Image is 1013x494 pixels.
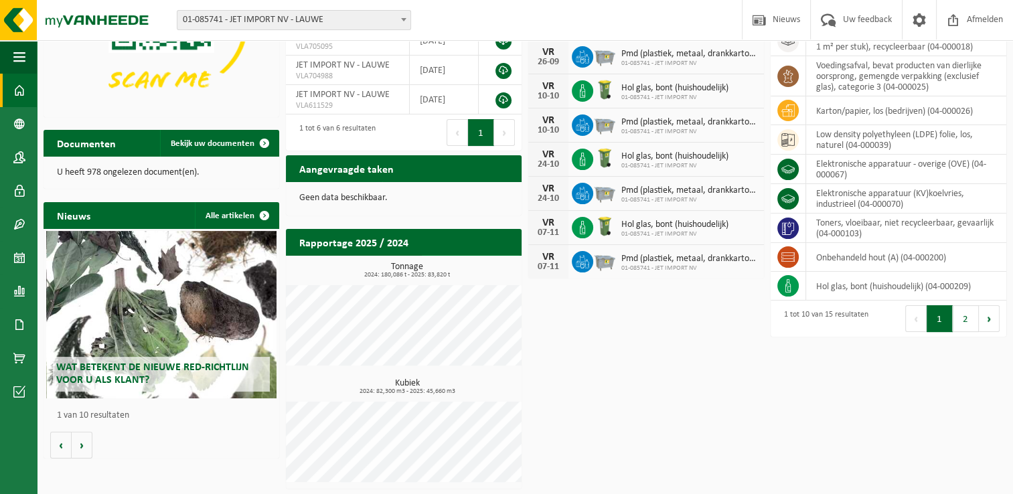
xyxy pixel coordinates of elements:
span: Bekijk uw documenten [171,139,254,148]
img: WB-0140-HPE-GN-50 [593,147,616,169]
button: Volgende [72,432,92,459]
td: elektronische apparatuur - overige (OVE) (04-000067) [806,155,1006,184]
div: VR [535,183,562,194]
img: WB-2500-GAL-GY-01 [593,249,616,272]
button: Previous [905,305,927,332]
span: 2024: 82,300 m3 - 2025: 45,660 m3 [293,388,522,395]
p: U heeft 978 ongelezen document(en). [57,168,266,177]
div: 1 tot 10 van 15 resultaten [777,304,868,333]
span: JET IMPORT NV - LAUWE [296,60,390,70]
span: 2024: 180,086 t - 2025: 83,820 t [293,272,522,278]
h3: Tonnage [293,262,522,278]
span: 01-085741 - JET IMPORT NV [621,94,728,102]
td: elektronische apparatuur (KV)koelvries, industrieel (04-000070) [806,184,1006,214]
a: Bekijk uw documenten [160,130,278,157]
span: 01-085741 - JET IMPORT NV - LAUWE [177,11,410,29]
span: Pmd (plastiek, metaal, drankkartons) (bedrijven) [621,49,757,60]
div: 1 tot 6 van 6 resultaten [293,118,376,147]
button: Next [494,119,515,146]
span: 01-085741 - JET IMPORT NV [621,264,757,272]
div: 07-11 [535,228,562,238]
div: 10-10 [535,126,562,135]
div: VR [535,47,562,58]
button: 2 [953,305,979,332]
span: VLA704988 [296,71,399,82]
a: Bekijk rapportage [422,255,520,282]
td: toners, vloeibaar, niet recycleerbaar, gevaarlijk (04-000103) [806,214,1006,243]
span: VLA611529 [296,100,399,111]
button: Next [979,305,1000,332]
img: WB-2500-GAL-GY-01 [593,44,616,67]
button: 1 [927,305,953,332]
div: VR [535,252,562,262]
span: VLA705095 [296,42,399,52]
td: [DATE] [410,85,479,114]
div: 24-10 [535,194,562,203]
td: karton/papier, los (bedrijven) (04-000026) [806,96,1006,125]
span: JET IMPORT NV - LAUWE [296,90,390,100]
span: 01-085741 - JET IMPORT NV [621,230,728,238]
p: 1 van 10 resultaten [57,411,272,420]
h2: Nieuws [44,202,104,228]
span: 01-085741 - JET IMPORT NV [621,128,757,136]
span: 01-085741 - JET IMPORT NV - LAUWE [177,10,411,30]
h2: Documenten [44,130,129,156]
td: hol glas, bont (huishoudelijk) (04-000209) [806,272,1006,301]
a: Alle artikelen [195,202,278,229]
span: 01-085741 - JET IMPORT NV [621,60,757,68]
td: [DATE] [410,56,479,85]
img: WB-0140-HPE-GN-50 [593,78,616,101]
button: 1 [468,119,494,146]
div: VR [535,81,562,92]
h2: Rapportage 2025 / 2024 [286,229,422,255]
button: Vorige [50,432,72,459]
div: 26-09 [535,58,562,67]
td: low density polyethyleen (LDPE) folie, los, naturel (04-000039) [806,125,1006,155]
span: 01-085741 - JET IMPORT NV [621,162,728,170]
div: 24-10 [535,160,562,169]
div: VR [535,218,562,228]
span: Hol glas, bont (huishoudelijk) [621,151,728,162]
span: Pmd (plastiek, metaal, drankkartons) (bedrijven) [621,185,757,196]
td: geëxpandeerde polystyreen (EPS) verpakking (< 1 m² per stuk), recycleerbaar (04-000018) [806,27,1006,56]
div: 07-11 [535,262,562,272]
td: voedingsafval, bevat producten van dierlijke oorsprong, gemengde verpakking (exclusief glas), cat... [806,56,1006,96]
span: 01-085741 - JET IMPORT NV [621,196,757,204]
img: WB-2500-GAL-GY-01 [593,112,616,135]
p: Geen data beschikbaar. [299,193,508,203]
h3: Kubiek [293,379,522,395]
td: [DATE] [410,26,479,56]
img: WB-2500-GAL-GY-01 [593,181,616,203]
button: Previous [447,119,468,146]
span: Hol glas, bont (huishoudelijk) [621,83,728,94]
a: Wat betekent de nieuwe RED-richtlijn voor u als klant? [46,231,277,398]
div: VR [535,149,562,160]
td: onbehandeld hout (A) (04-000200) [806,243,1006,272]
span: Wat betekent de nieuwe RED-richtlijn voor u als klant? [56,362,249,386]
span: Pmd (plastiek, metaal, drankkartons) (bedrijven) [621,254,757,264]
img: WB-0140-HPE-GN-50 [593,215,616,238]
div: VR [535,115,562,126]
div: 10-10 [535,92,562,101]
h2: Aangevraagde taken [286,155,407,181]
span: Pmd (plastiek, metaal, drankkartons) (bedrijven) [621,117,757,128]
span: Hol glas, bont (huishoudelijk) [621,220,728,230]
